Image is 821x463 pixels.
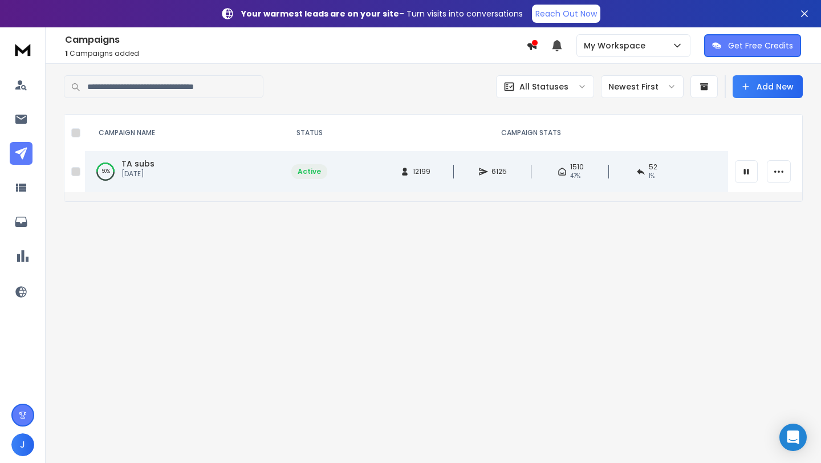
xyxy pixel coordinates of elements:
[733,75,803,98] button: Add New
[584,40,650,51] p: My Workspace
[601,75,684,98] button: Newest First
[11,433,34,456] button: J
[570,163,584,172] span: 1510
[241,8,399,19] strong: Your warmest leads are on your site
[121,158,155,169] a: TA subs
[85,151,284,192] td: 50%TA subs[DATE]
[298,167,321,176] div: Active
[532,5,600,23] a: Reach Out Now
[704,34,801,57] button: Get Free Credits
[413,167,430,176] span: 12199
[284,115,334,151] th: STATUS
[779,424,807,451] div: Open Intercom Messenger
[11,39,34,60] img: logo
[728,40,793,51] p: Get Free Credits
[649,163,657,172] span: 52
[121,169,155,178] p: [DATE]
[519,81,568,92] p: All Statuses
[65,48,68,58] span: 1
[85,115,284,151] th: CAMPAIGN NAME
[65,49,526,58] p: Campaigns added
[570,172,580,181] span: 47 %
[241,8,523,19] p: – Turn visits into conversations
[649,172,655,181] span: 1 %
[491,167,507,176] span: 6125
[65,33,526,47] h1: Campaigns
[334,115,728,151] th: CAMPAIGN STATS
[535,8,597,19] p: Reach Out Now
[101,166,110,177] p: 50 %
